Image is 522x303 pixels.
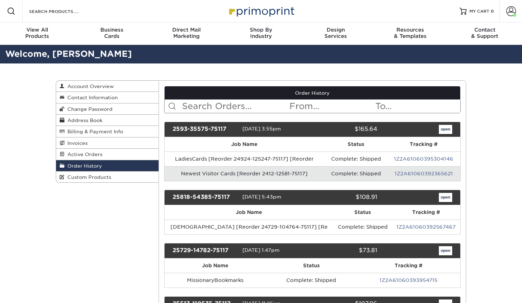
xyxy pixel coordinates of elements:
[396,224,456,230] a: 1Z2A61060392567467
[447,27,522,39] div: & Support
[307,193,382,202] div: $108.91
[392,205,460,220] th: Tracking #
[65,95,118,100] span: Contact Information
[266,273,357,288] td: Complete: Shipped
[242,126,281,132] span: [DATE] 3:55pm
[242,194,281,200] span: [DATE] 5:43pm
[165,220,334,234] td: [DEMOGRAPHIC_DATA] [Reorder 24729-104764-75117] [Re
[375,100,460,113] input: To...
[56,149,159,160] a: Active Orders
[387,137,460,151] th: Tracking #
[439,125,452,134] a: open
[298,22,373,45] a: DesignServices
[324,166,387,181] td: Complete: Shipped
[65,174,111,180] span: Custom Products
[167,125,242,134] div: 2593-35575-75117
[307,125,382,134] div: $165.64
[334,205,392,220] th: Status
[56,92,159,103] a: Contact Information
[167,193,242,202] div: 25818-54385-75117
[298,27,373,33] span: Design
[439,246,452,255] a: open
[469,8,489,14] span: MY CART
[324,137,387,151] th: Status
[167,246,242,255] div: 25729-14782-75117
[149,27,224,33] span: Direct Mail
[56,103,159,115] a: Change Password
[75,27,149,33] span: Business
[447,27,522,33] span: Contact
[439,193,452,202] a: open
[491,9,494,14] span: 0
[75,22,149,45] a: BusinessCards
[224,27,299,39] div: Industry
[181,100,289,113] input: Search Orders...
[224,22,299,45] a: Shop ByIndustry
[334,220,392,234] td: Complete: Shipped
[65,163,102,169] span: Order History
[28,7,97,15] input: SEARCH PRODUCTS.....
[56,171,159,182] a: Custom Products
[165,205,334,220] th: Job Name
[56,160,159,171] a: Order History
[165,273,266,288] td: MissionaryBookmarks
[380,277,437,283] a: 1Z2A61060393954715
[65,140,88,146] span: Invoices
[373,27,448,33] span: Resources
[395,171,453,176] a: 1Z2A61060392365621
[65,129,123,134] span: Billing & Payment Info
[224,27,299,33] span: Shop By
[394,156,453,162] a: 1Z2A61060395304146
[65,117,102,123] span: Address Book
[149,22,224,45] a: Direct MailMarketing
[75,27,149,39] div: Cards
[165,258,266,273] th: Job Name
[165,166,325,181] td: Newest Visitor Cards [Reorder 2412-12581-75117]
[56,81,159,92] a: Account Overview
[65,83,114,89] span: Account Overview
[447,22,522,45] a: Contact& Support
[266,258,357,273] th: Status
[56,137,159,149] a: Invoices
[65,106,113,112] span: Change Password
[56,126,159,137] a: Billing & Payment Info
[226,4,296,19] img: Primoprint
[56,115,159,126] a: Address Book
[149,27,224,39] div: Marketing
[165,151,325,166] td: LadiesCards [Reorder 24924-125247-75117] [Reorder
[165,137,325,151] th: Job Name
[65,151,102,157] span: Active Orders
[307,246,382,255] div: $73.81
[373,22,448,45] a: Resources& Templates
[324,151,387,166] td: Complete: Shipped
[242,247,280,253] span: [DATE] 1:47pm
[289,100,374,113] input: From...
[373,27,448,39] div: & Templates
[298,27,373,39] div: Services
[356,258,460,273] th: Tracking #
[165,86,461,100] a: Order History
